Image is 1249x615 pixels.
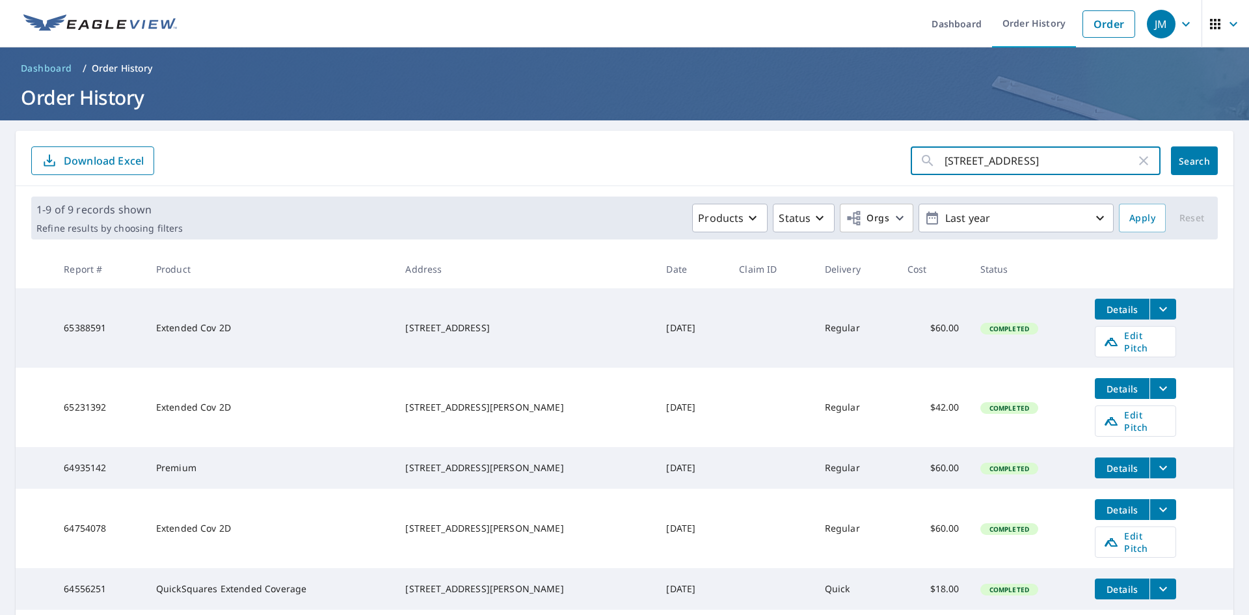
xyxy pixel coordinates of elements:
div: [STREET_ADDRESS][PERSON_NAME] [405,401,645,414]
td: $60.00 [897,489,970,568]
button: detailsBtn-65388591 [1095,299,1149,320]
div: [STREET_ADDRESS][PERSON_NAME] [405,461,645,474]
td: 65231392 [53,368,146,447]
td: Premium [146,447,396,489]
span: Completed [982,403,1037,413]
span: Search [1181,155,1207,167]
input: Address, Report #, Claim ID, etc. [945,143,1136,179]
span: Completed [982,464,1037,473]
td: Extended Cov 2D [146,489,396,568]
span: Details [1103,383,1142,395]
span: Details [1103,583,1142,595]
span: Completed [982,525,1037,534]
span: Details [1103,303,1142,316]
td: QuickSquares Extended Coverage [146,568,396,610]
td: 64556251 [53,568,146,610]
th: Report # [53,250,146,288]
button: filesDropdownBtn-64556251 [1149,579,1176,599]
span: Completed [982,585,1037,594]
td: [DATE] [656,368,729,447]
td: $42.00 [897,368,970,447]
button: Products [692,204,768,232]
td: Regular [814,288,897,368]
th: Delivery [814,250,897,288]
td: 64935142 [53,447,146,489]
button: Search [1171,146,1218,175]
div: [STREET_ADDRESS] [405,321,645,335]
div: [STREET_ADDRESS][PERSON_NAME] [405,522,645,535]
div: JM [1147,10,1175,38]
a: Edit Pitch [1095,405,1176,437]
span: Edit Pitch [1103,329,1168,354]
span: Edit Pitch [1103,409,1168,433]
button: Status [773,204,835,232]
button: filesDropdownBtn-65231392 [1149,378,1176,399]
td: [DATE] [656,568,729,610]
th: Cost [897,250,970,288]
td: $18.00 [897,568,970,610]
span: Edit Pitch [1103,530,1168,554]
span: Apply [1129,210,1155,226]
button: detailsBtn-64556251 [1095,579,1149,599]
td: Regular [814,368,897,447]
button: filesDropdownBtn-64935142 [1149,458,1176,478]
p: Status [779,210,811,226]
a: Dashboard [16,58,77,79]
button: filesDropdownBtn-65388591 [1149,299,1176,320]
span: Details [1103,462,1142,474]
p: Last year [940,207,1092,230]
td: [DATE] [656,489,729,568]
th: Claim ID [729,250,814,288]
th: Address [395,250,656,288]
td: 65388591 [53,288,146,368]
span: Completed [982,324,1037,333]
button: Download Excel [31,146,154,175]
a: Edit Pitch [1095,326,1176,357]
td: Extended Cov 2D [146,368,396,447]
nav: breadcrumb [16,58,1233,79]
span: Dashboard [21,62,72,75]
td: 64754078 [53,489,146,568]
th: Status [970,250,1085,288]
span: Details [1103,504,1142,516]
th: Product [146,250,396,288]
td: [DATE] [656,288,729,368]
p: Download Excel [64,154,144,168]
button: Last year [919,204,1114,232]
a: Order [1082,10,1135,38]
a: Edit Pitch [1095,526,1176,558]
button: detailsBtn-64754078 [1095,499,1149,520]
div: [STREET_ADDRESS][PERSON_NAME] [405,582,645,595]
p: Order History [92,62,153,75]
img: EV Logo [23,14,177,34]
td: Regular [814,447,897,489]
td: Regular [814,489,897,568]
th: Date [656,250,729,288]
button: detailsBtn-65231392 [1095,378,1149,399]
p: Refine results by choosing filters [36,223,183,234]
button: filesDropdownBtn-64754078 [1149,499,1176,520]
h1: Order History [16,84,1233,111]
span: Orgs [846,210,889,226]
p: Products [698,210,744,226]
td: $60.00 [897,447,970,489]
td: [DATE] [656,447,729,489]
li: / [83,61,87,76]
p: 1-9 of 9 records shown [36,202,183,217]
button: Orgs [840,204,913,232]
td: Quick [814,568,897,610]
button: detailsBtn-64935142 [1095,458,1149,478]
td: Extended Cov 2D [146,288,396,368]
button: Apply [1119,204,1166,232]
td: $60.00 [897,288,970,368]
